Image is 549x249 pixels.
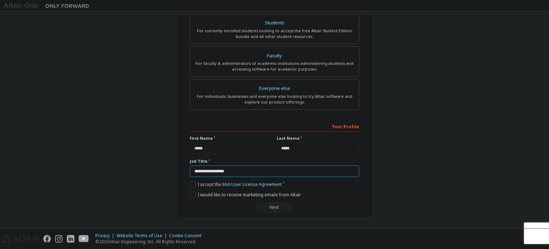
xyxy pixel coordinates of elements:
[194,28,355,39] div: For currently enrolled students looking to access the free Altair Student Edition bundle and all ...
[190,202,359,213] div: Read and acccept EULA to continue
[95,233,117,239] div: Privacy
[190,158,359,164] label: Job Title
[55,235,63,243] img: instagram.svg
[169,233,206,239] div: Cookie Consent
[194,83,355,94] div: Everyone else
[190,135,272,141] label: First Name
[194,61,355,72] div: For faculty & administrators of academic institutions administering students and accessing softwa...
[194,51,355,61] div: Faculty
[222,181,282,187] a: End-User License Agreement
[194,94,355,105] div: For individuals, businesses and everyone else looking to try Altair software and explore our prod...
[79,235,89,243] img: youtube.svg
[190,181,282,187] label: I accept the
[4,2,93,9] img: Altair One
[190,192,301,198] label: I would like to receive marketing emails from Altair
[95,239,206,245] p: © 2025 Altair Engineering, Inc. All Rights Reserved.
[117,233,169,239] div: Website Terms of Use
[2,235,39,243] img: altair_logo.svg
[67,235,74,243] img: linkedin.svg
[194,18,355,28] div: Students
[190,120,359,132] div: Your Profile
[43,235,51,243] img: facebook.svg
[277,135,359,141] label: Last Name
